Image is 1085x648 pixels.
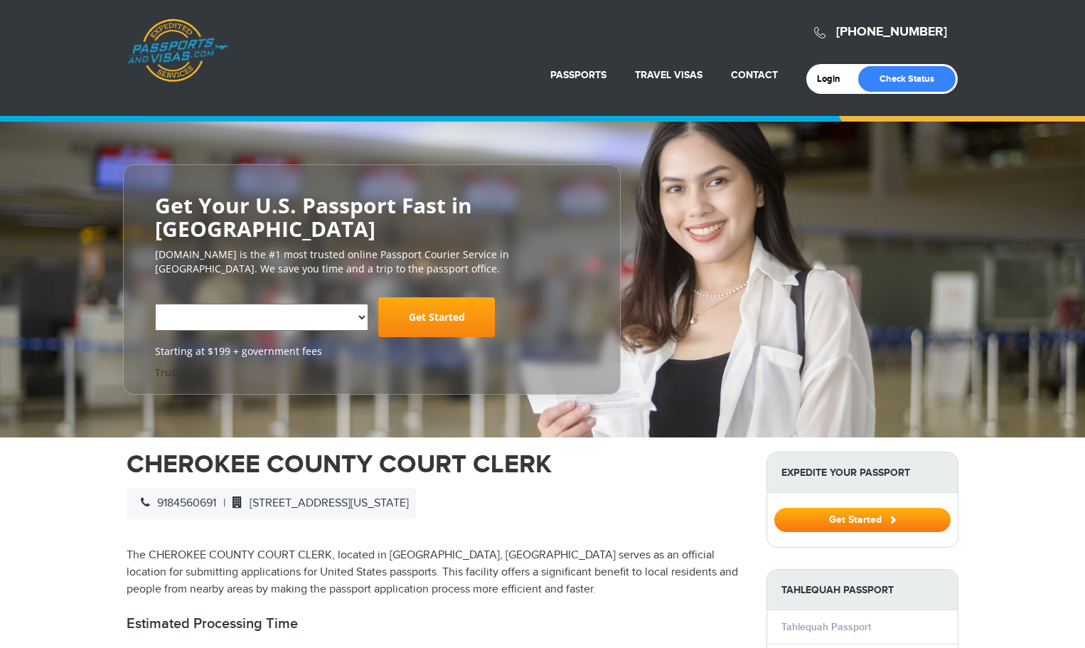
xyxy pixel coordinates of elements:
[127,547,745,598] p: The CHEROKEE COUNTY COURT CLERK, located in [GEOGRAPHIC_DATA], [GEOGRAPHIC_DATA] serves as an off...
[550,69,606,81] a: Passports
[858,66,956,92] a: Check Status
[774,514,951,525] a: Get Started
[225,496,409,510] span: [STREET_ADDRESS][US_STATE]
[774,508,951,532] button: Get Started
[155,193,589,240] h2: Get Your U.S. Passport Fast in [GEOGRAPHIC_DATA]
[817,73,850,85] a: Login
[134,496,216,510] span: 9184560691
[127,615,745,632] h2: Estimated Processing Time
[155,248,589,276] p: [DOMAIN_NAME] is the #1 most trusted online Passport Courier Service in [GEOGRAPHIC_DATA]. We sav...
[378,297,495,337] a: Get Started
[767,452,958,493] strong: Expedite Your Passport
[767,570,958,610] strong: Tahlequah Passport
[127,452,745,477] h1: CHEROKEE COUNTY COURT CLERK
[127,488,416,519] div: |
[836,24,947,40] a: [PHONE_NUMBER]
[127,18,228,83] a: Passports & [DOMAIN_NAME]
[155,366,201,379] a: Trustpilot
[155,344,589,358] span: Starting at $199 + government fees
[781,621,871,633] a: Tahlequah Passport
[635,69,702,81] a: Travel Visas
[731,69,778,81] a: Contact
